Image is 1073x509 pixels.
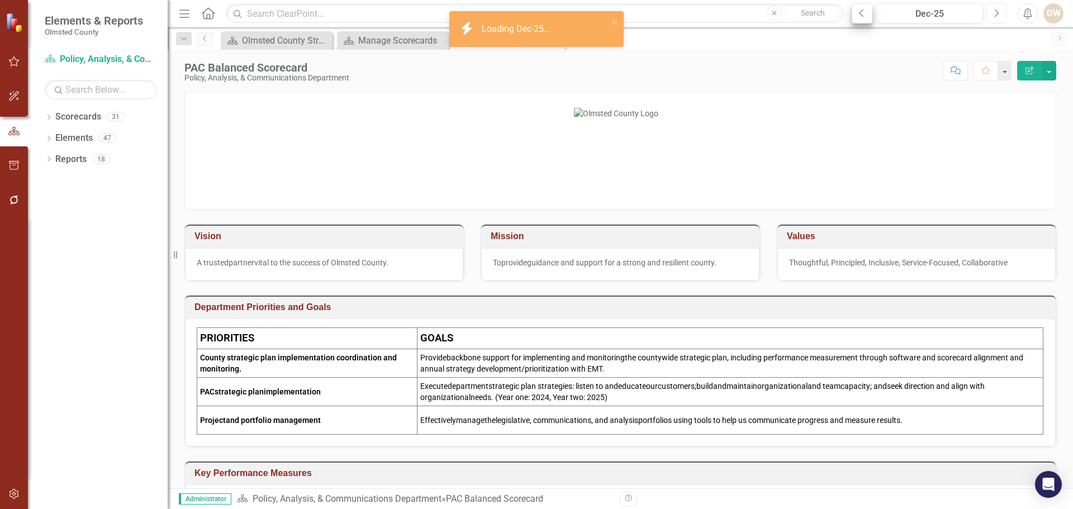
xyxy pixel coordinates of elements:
h3: Vision [194,231,458,241]
span: ; [695,382,696,391]
h3: Key Performance Measures [194,468,1050,478]
span: To [493,258,501,267]
span: vital to the success of Olmsted County [254,258,386,267]
button: GW [1043,3,1063,23]
span: Search [801,8,825,17]
button: Search [785,6,841,21]
span: ; [870,382,872,391]
a: Manage Scorecards [340,34,446,47]
span: . [386,258,388,267]
div: Dec-25 [880,7,979,21]
span: PAC [200,387,215,396]
span: and [226,416,239,425]
span: guidance and support for a strong and resilient county. [527,258,716,267]
span: Thoughtful, Principled, Inclusive, Service-Focused, Collaborative [789,258,1008,267]
span: s [634,416,638,425]
span: strategic plan [488,382,536,391]
div: PAC Balanced Scorecard [446,493,543,504]
span: department [448,382,488,391]
small: Olmsted County [45,27,143,36]
button: close [611,16,619,28]
span: implementation [264,387,321,396]
span: portfolios using tools to help us communicate progress and measure results. [638,416,903,425]
span: and team [808,382,841,391]
span: anizational [432,393,471,402]
span: A trusted [197,258,229,267]
span: provide [501,258,527,267]
span: , communications, and analysi [530,416,634,425]
span: m [273,416,280,425]
span: partner [229,258,254,267]
span: GOALS [420,332,453,344]
span: . (Year one: 2024, Year two: 2025) [491,393,607,402]
h3: Department Priorities and Goals [194,302,1050,312]
span: and [713,382,727,391]
h3: Values [787,231,1050,241]
span: strategic plan implementation coordination and monitoring. [200,353,397,373]
a: Scorecards [55,111,101,123]
span: anizational [769,382,808,391]
div: Loading Dec-25... [482,23,553,36]
span: Elements & Reports [45,14,143,27]
span: Effectively [420,416,456,425]
div: Open Intercom Messenger [1035,471,1062,498]
img: ClearPoint Strategy [6,12,25,32]
a: Policy, Analysis, & Communications Department [253,493,441,504]
div: 47 [98,134,116,143]
div: » [237,493,612,506]
span: our [646,382,658,391]
span: Project [200,416,226,425]
span: the countywide strategic plan, including performance measurement through software and scorecard a... [420,353,1023,373]
a: Olmsted County Strategic Plan [224,34,330,47]
span: legislative [496,416,530,425]
span: org [757,382,769,391]
div: 31 [107,112,125,122]
span: capacity [841,382,870,391]
span: County [200,353,225,362]
div: Policy, Analysis, & Communications Department [184,74,349,82]
span: Provide [420,353,447,362]
span: Administrator [179,493,231,505]
span: seek direction and align with org [420,382,985,402]
a: Policy, Analysis, & Communications Department [45,53,156,66]
span: maintain [727,382,757,391]
div: 18 [92,154,110,164]
span: s [691,382,695,391]
span: customer [658,382,691,391]
span: PRIORITIES [200,332,254,344]
div: PAC Balanced Scorecard [184,61,349,74]
span: the [485,416,496,425]
span: educate [618,382,646,391]
span: build [696,382,713,391]
span: backbone support for implementing and monitoring [447,353,625,362]
span: ortfolio [245,416,272,425]
span: p [241,416,245,425]
span: anagement [280,416,321,425]
div: Manage Scorecards [358,34,446,47]
a: Reports [55,153,87,166]
input: Search ClearPoint... [226,4,843,23]
span: and [873,382,887,391]
span: needs [471,393,491,402]
span: strategies: listen to and [538,382,618,391]
input: Search Below... [45,80,156,99]
a: Elements [55,132,93,145]
div: Olmsted County Strategic Plan [242,34,330,47]
span: manage [456,416,485,425]
span: Execute [420,382,448,391]
span: strategic plan [215,387,264,396]
button: Dec-25 [876,3,983,23]
img: Olmsted County Logo [574,108,667,194]
h3: Mission [491,231,754,241]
